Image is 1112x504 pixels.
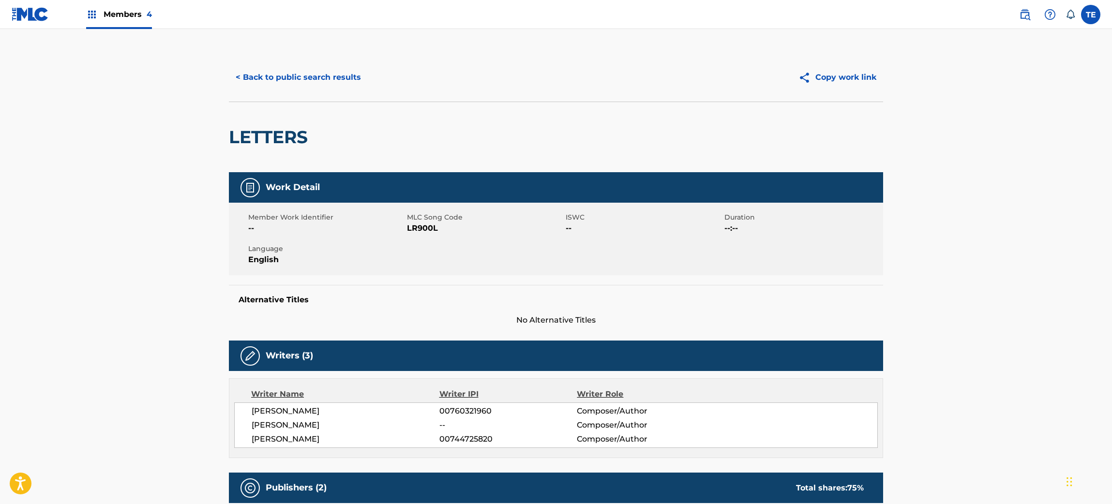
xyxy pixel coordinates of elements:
[1019,9,1031,20] img: search
[86,9,98,20] img: Top Rightsholders
[251,388,439,400] div: Writer Name
[1040,5,1060,24] div: Help
[577,433,702,445] span: Composer/Author
[577,419,702,431] span: Composer/Author
[266,350,313,361] h5: Writers (3)
[724,222,881,234] span: --:--
[566,212,722,222] span: ISWC
[12,7,49,21] img: MLC Logo
[239,295,873,305] h5: Alternative Titles
[407,222,563,234] span: LR900L
[847,483,864,492] span: 75 %
[248,244,405,254] span: Language
[1081,5,1100,24] div: User Menu
[1085,341,1112,418] iframe: Resource Center
[244,350,256,362] img: Writers
[252,419,439,431] span: [PERSON_NAME]
[796,482,864,494] div: Total shares:
[792,65,883,89] button: Copy work link
[1015,5,1035,24] a: Public Search
[244,182,256,193] img: Work Detail
[252,433,439,445] span: [PERSON_NAME]
[439,419,577,431] span: --
[104,9,152,20] span: Members
[798,72,815,84] img: Copy work link
[229,65,368,89] button: < Back to public search results
[577,405,702,417] span: Composer/Author
[566,222,722,234] span: --
[577,388,702,400] div: Writer Role
[248,254,405,266] span: English
[1064,458,1112,504] iframe: Chat Widget
[266,482,327,493] h5: Publishers (2)
[439,433,577,445] span: 00744725820
[1067,467,1072,496] div: Drag
[248,222,405,234] span: --
[229,314,883,326] span: No Alternative Titles
[1044,9,1056,20] img: help
[439,388,577,400] div: Writer IPI
[248,212,405,222] span: Member Work Identifier
[1066,10,1075,19] div: Notifications
[439,405,577,417] span: 00760321960
[244,482,256,494] img: Publishers
[724,212,881,222] span: Duration
[147,10,152,19] span: 4
[252,405,439,417] span: [PERSON_NAME]
[266,182,320,193] h5: Work Detail
[407,212,563,222] span: MLC Song Code
[229,126,313,148] h2: LETTERS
